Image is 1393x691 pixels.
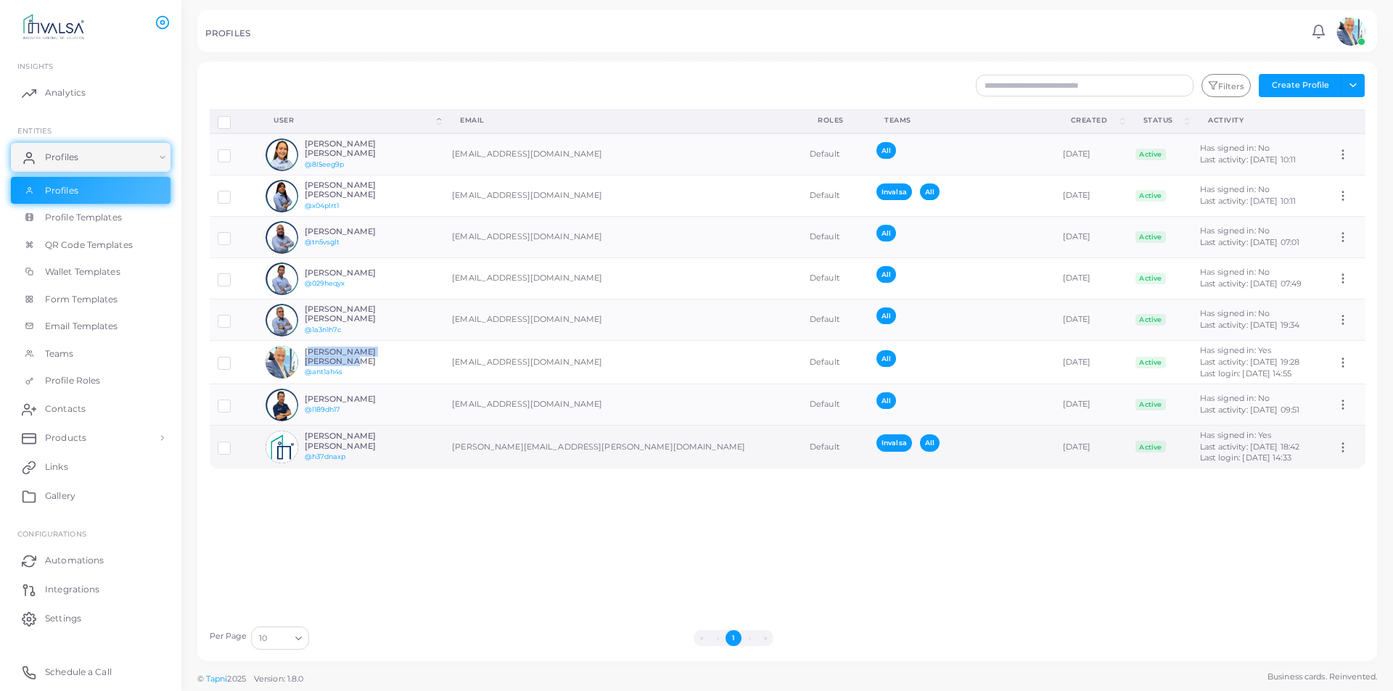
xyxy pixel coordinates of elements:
td: [EMAIL_ADDRESS][DOMAIN_NAME] [444,133,802,175]
span: Has signed in: No [1200,143,1270,153]
span: Form Templates [45,293,118,306]
a: Profiles [11,177,170,204]
td: [EMAIL_ADDRESS][DOMAIN_NAME] [444,217,802,258]
div: Created [1071,115,1117,125]
span: Active [1135,190,1166,202]
span: Last login: [DATE] 14:33 [1200,452,1291,463]
span: Active [1135,441,1166,452]
a: Integrations [11,575,170,604]
div: Search for option [251,626,309,650]
h6: [PERSON_NAME] [PERSON_NAME] [305,431,411,450]
img: avatar [266,431,298,463]
img: avatar [266,180,298,212]
span: Profile Templates [45,211,122,224]
a: avatar [1332,17,1369,46]
a: Products [11,423,170,452]
img: avatar [266,138,298,171]
a: @l189dh17 [305,405,341,413]
span: Has signed in: No [1200,308,1270,318]
h6: [PERSON_NAME] [PERSON_NAME] [305,305,411,323]
td: [DATE] [1055,217,1127,258]
a: @8l5eeg9p [305,160,345,168]
div: Email [460,115,786,125]
span: Invalsa [876,434,912,451]
div: Status [1143,115,1182,125]
span: All [876,392,896,409]
a: Teams [11,340,170,368]
a: Profiles [11,143,170,172]
td: Default [802,217,868,258]
a: Gallery [11,481,170,510]
td: Default [802,341,868,384]
td: [DATE] [1055,133,1127,175]
span: Active [1135,149,1166,160]
a: Links [11,452,170,481]
img: avatar [1336,17,1365,46]
a: Automations [11,546,170,575]
span: All [876,266,896,283]
span: Active [1135,273,1166,284]
td: Default [802,384,868,426]
a: logo [13,14,94,41]
td: [DATE] [1055,341,1127,384]
span: 10 [259,631,267,646]
a: @tn5vsglt [305,238,340,246]
a: @1a3n1h7c [305,326,342,334]
a: Schedule a Call [11,658,170,687]
h6: [PERSON_NAME] [305,227,411,236]
span: Active [1135,231,1166,243]
span: Last activity: [DATE] 19:28 [1200,357,1299,367]
span: Last activity: [DATE] 19:34 [1200,320,1299,330]
td: Default [802,258,868,299]
div: Teams [884,115,1039,125]
span: Has signed in: No [1200,225,1270,236]
span: Last activity: [DATE] 09:51 [1200,405,1299,415]
a: @h37dnaxp [305,452,346,460]
h6: [PERSON_NAME] [305,394,411,404]
a: Analytics [11,78,170,107]
span: Last login: [DATE] 14:55 [1200,368,1291,378]
span: Profiles [45,151,78,164]
span: 2025 [227,673,245,685]
td: [EMAIL_ADDRESS][DOMAIN_NAME] [444,175,802,217]
td: [EMAIL_ADDRESS][DOMAIN_NAME] [444,384,802,426]
span: Last activity: [DATE] 10:11 [1200,154,1296,165]
td: Default [802,426,868,468]
div: User [274,115,434,125]
td: [DATE] [1055,299,1127,341]
a: Form Templates [11,286,170,313]
button: Filters [1201,74,1251,97]
span: All [876,307,896,324]
a: Settings [11,604,170,633]
span: Products [45,431,86,444]
span: Last activity: [DATE] 07:01 [1200,237,1299,247]
button: Go to page 1 [726,630,741,646]
th: Action [1328,109,1365,133]
span: Last activity: [DATE] 18:42 [1200,442,1299,452]
a: QR Code Templates [11,231,170,259]
span: Profile Roles [45,374,100,387]
span: Has signed in: No [1200,184,1270,194]
span: Has signed in: No [1200,267,1270,277]
th: Row-selection [210,109,258,133]
span: Email Templates [45,320,118,333]
span: Automations [45,554,104,567]
td: Default [802,299,868,341]
span: QR Code Templates [45,239,133,252]
a: @029heqyx [305,279,345,287]
span: All [876,350,896,367]
span: Has signed in: Yes [1200,430,1271,440]
td: [DATE] [1055,426,1127,468]
span: INSIGHTS [17,62,53,70]
ul: Pagination [313,630,1154,646]
a: Profile Templates [11,204,170,231]
span: Active [1135,314,1166,326]
span: Schedule a Call [45,666,112,679]
span: All [876,225,896,241]
span: All [876,142,896,159]
input: Search for option [268,630,289,646]
td: [DATE] [1055,258,1127,299]
span: Settings [45,612,81,625]
a: Wallet Templates [11,258,170,286]
span: Gallery [45,489,75,502]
